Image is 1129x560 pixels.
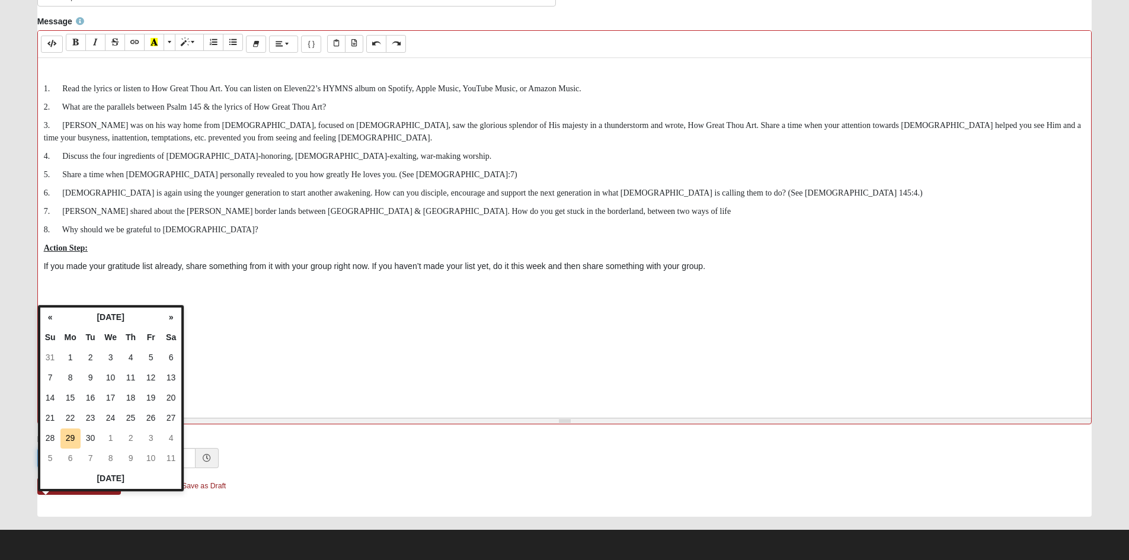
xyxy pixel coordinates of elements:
td: 25 [121,408,141,428]
span: 8. Why should we be grateful to [DEMOGRAPHIC_DATA]? [44,225,258,234]
td: 3 [141,428,161,449]
td: 24 [101,408,121,428]
td: 2 [121,428,141,449]
td: 11 [161,449,181,469]
td: 22 [60,408,81,428]
th: Sa [161,328,181,348]
div: Resize [38,418,1092,424]
button: Unordered list (CTRL+SHIFT+NUM7) [223,34,243,51]
td: 26 [141,408,161,428]
td: 14 [40,388,60,408]
button: More Color [164,34,175,51]
td: 9 [121,449,141,469]
td: 23 [81,408,101,428]
td: 3 [101,348,121,368]
button: Style [175,34,204,51]
span: 2. What are the parallels between Psalm 145 & the lyrics of How Great Thou Art? [44,103,327,111]
th: [DATE] [60,308,161,328]
td: 9 [81,368,101,388]
button: Link (CTRL+K) [124,34,145,51]
td: 19 [141,388,161,408]
td: 10 [141,449,161,469]
td: 15 [60,388,81,408]
td: 13 [161,368,181,388]
td: 6 [161,348,181,368]
td: 10 [101,368,121,388]
td: 20 [161,388,181,408]
th: Fr [141,328,161,348]
span: 7. [PERSON_NAME] shared about the [PERSON_NAME] border lands between [GEOGRAPHIC_DATA] & [GEOGRAP... [44,207,731,216]
th: « [40,308,60,328]
span: 5. Share a time when [DEMOGRAPHIC_DATA] personally revealed to you how greatly He loves you. (See... [44,170,517,179]
td: 6 [60,449,81,469]
button: Undo (CTRL+Z) [366,35,386,52]
td: 27 [161,408,181,428]
td: 7 [40,368,60,388]
td: 5 [40,449,60,469]
p: If you made your gratitude list already, share something from it with your group right now. If yo... [44,260,1086,273]
td: 2 [81,348,101,368]
td: 1 [60,348,81,368]
button: Code Editor [41,36,63,53]
button: Paste Text [327,35,346,52]
td: 16 [81,388,101,408]
button: Ordered list (CTRL+SHIFT+NUM8) [203,34,223,51]
td: 7 [81,449,101,469]
td: 8 [101,449,121,469]
span: 4. Discuss the four ingredients of [DEMOGRAPHIC_DATA]-honoring, [DEMOGRAPHIC_DATA]-exalting, war-... [44,152,492,161]
td: 29 [60,428,81,449]
button: Bold (CTRL+B) [66,34,86,51]
span: Action Step: [44,244,88,252]
td: 4 [161,428,181,449]
span: 3. [PERSON_NAME] was on his way home from [DEMOGRAPHIC_DATA], focused on [DEMOGRAPHIC_DATA], saw ... [44,121,1081,142]
button: Italic (CTRL+I) [85,34,105,51]
td: 4 [121,348,141,368]
th: Th [121,328,141,348]
td: 5 [141,348,161,368]
td: 28 [40,428,60,449]
th: Mo [60,328,81,348]
td: 31 [40,348,60,368]
button: Recent Color [144,34,164,51]
button: Merge Field [301,36,321,53]
td: 18 [121,388,141,408]
td: 21 [40,408,60,428]
td: 11 [121,368,141,388]
button: Paste from Word [345,35,363,52]
td: 8 [60,368,81,388]
button: Redo (CTRL+Y) [386,35,406,52]
th: Tu [81,328,101,348]
button: Remove Font Style (CTRL+\) [246,36,266,53]
th: We [101,328,121,348]
td: 1 [101,428,121,449]
th: » [161,308,181,328]
td: 17 [101,388,121,408]
a: Save as Draft [174,477,234,495]
td: 12 [141,368,161,388]
td: 30 [81,428,101,449]
th: [DATE] [40,469,181,489]
span: 1. Read the lyrics or listen to How Great Thou Art. You can listen on Eleven22’s HYMNS album on S... [44,84,581,93]
button: Paragraph [269,36,298,53]
th: Su [40,328,60,348]
label: Message [37,15,84,27]
button: Strikethrough (CTRL+SHIFT+S) [105,34,125,51]
span: 6. [DEMOGRAPHIC_DATA] is again using the younger generation to start another awakening. How can y... [44,188,923,197]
